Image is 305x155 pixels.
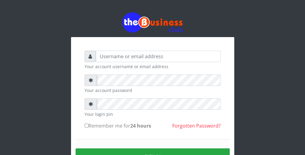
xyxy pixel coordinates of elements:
[85,122,151,129] label: Remember me for
[96,51,221,62] input: Username or email address
[172,122,221,129] a: Forgotten Password?
[130,122,151,129] b: 24 hours
[85,124,89,128] input: Remember me for24 hours
[85,63,221,70] small: Your account username or email address
[85,111,221,117] small: Your login pin
[85,87,221,93] small: Your account password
